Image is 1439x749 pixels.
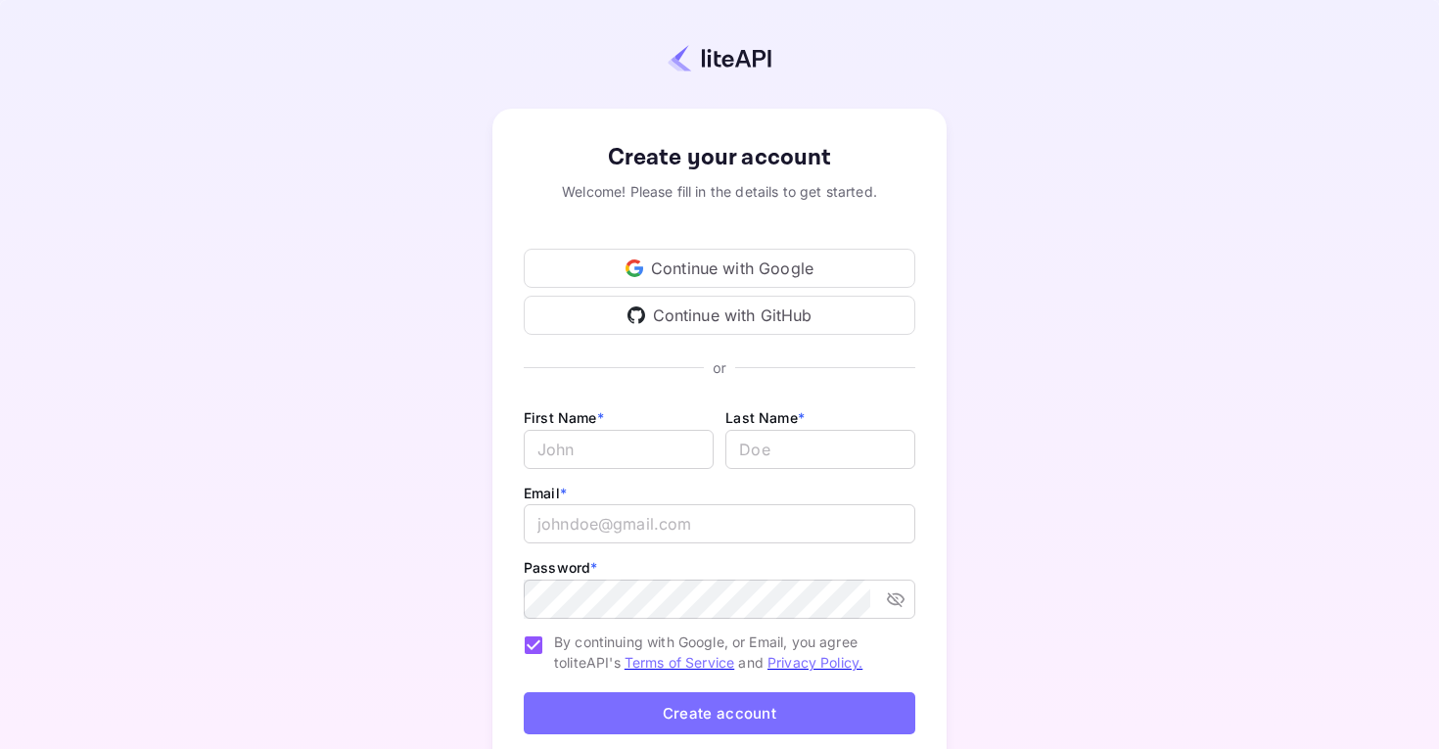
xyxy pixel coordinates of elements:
[625,654,734,671] a: Terms of Service
[725,409,805,426] label: Last Name
[524,559,597,576] label: Password
[524,485,567,501] label: Email
[668,44,771,72] img: liteapi
[725,430,915,469] input: Doe
[767,654,862,671] a: Privacy Policy.
[524,181,915,202] div: Welcome! Please fill in the details to get started.
[524,296,915,335] div: Continue with GitHub
[524,249,915,288] div: Continue with Google
[878,582,913,617] button: toggle password visibility
[554,632,900,673] span: By continuing with Google, or Email, you agree to liteAPI's and
[524,430,714,469] input: John
[524,692,915,734] button: Create account
[524,504,915,543] input: johndoe@gmail.com
[524,409,604,426] label: First Name
[524,140,915,175] div: Create your account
